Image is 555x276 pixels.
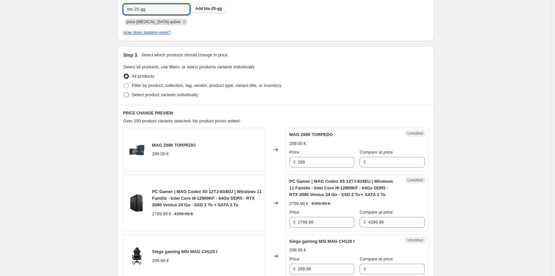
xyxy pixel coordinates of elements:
span: Select all products, use filters, or select products variants individually [123,64,255,69]
p: Select which products should change in price [141,52,227,58]
span: PC Gamer | MAG Codex X5 12TJ-834EU | Windows 11 Famille - Intel Core i9-12900KF - 64Go DDR5 - RTX... [152,189,262,207]
button: Add bts-25-gg [191,4,226,13]
span: Compare at price [360,150,393,155]
span: Price [289,256,299,261]
a: How does tagging work? [123,30,170,35]
span: € [364,160,366,165]
img: 1024_9c6a1dd9-2994-4c99-9902-746a7e9864b5_80x.png [127,246,147,266]
span: Price [289,150,299,155]
div: 299.99 € [289,247,306,253]
div: 2799.99 € [152,211,171,217]
h2: Step 3. [123,52,139,58]
div: 289.00 € [289,140,306,147]
span: MAG Z690 TORPEDO [152,143,196,148]
span: All products [132,74,155,79]
span: Compare at price [360,210,393,215]
span: Filter by product, collection, tag, vendor, product type, variant title, or inventory [132,83,281,88]
span: MAG Z690 TORPEDO [289,132,333,137]
span: Over 250 product variants selected. No product prices edited: [123,118,241,123]
span: Unedited [407,177,423,183]
span: € [293,220,296,225]
span: Siège gaming MSI MAG CH120 I [289,239,355,244]
div: 299.99 € [152,257,169,264]
span: € [293,266,296,271]
span: Unedited [407,238,423,243]
span: Siège gaming MSI MAG CH120 I [152,249,218,254]
span: Select product variants individually [132,92,198,97]
span: bts-25-gg [204,6,222,11]
strike: 4399.99 € [311,200,330,207]
span: € [364,220,366,225]
span: € [364,266,366,271]
span: Compare at price [360,256,393,261]
span: Price [289,210,299,215]
button: Remove price-change-job-active [181,19,187,25]
img: 1024_e0f9b439-c0dd-4ac3-8068-24df39cc9bb8_80x.png [127,193,147,213]
div: 289.00 € [152,151,169,157]
b: Add [195,6,203,11]
h6: PRICE CHANGE PREVIEW [123,110,428,116]
img: MAG-Z690-TORPEDO_80x.png [127,140,147,160]
span: price-change-job-active [127,20,180,24]
span: € [293,160,296,165]
input: Select tags to add [123,4,190,15]
span: PC Gamer | MAG Codex X5 12TJ-834EU | Windows 11 Famille - Intel Core i9-12900KF - 64Go DDR5 - RTX... [289,179,393,197]
strike: 4399.99 € [174,211,193,217]
div: 2799.99 € [289,200,309,207]
span: Unedited [407,131,423,136]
